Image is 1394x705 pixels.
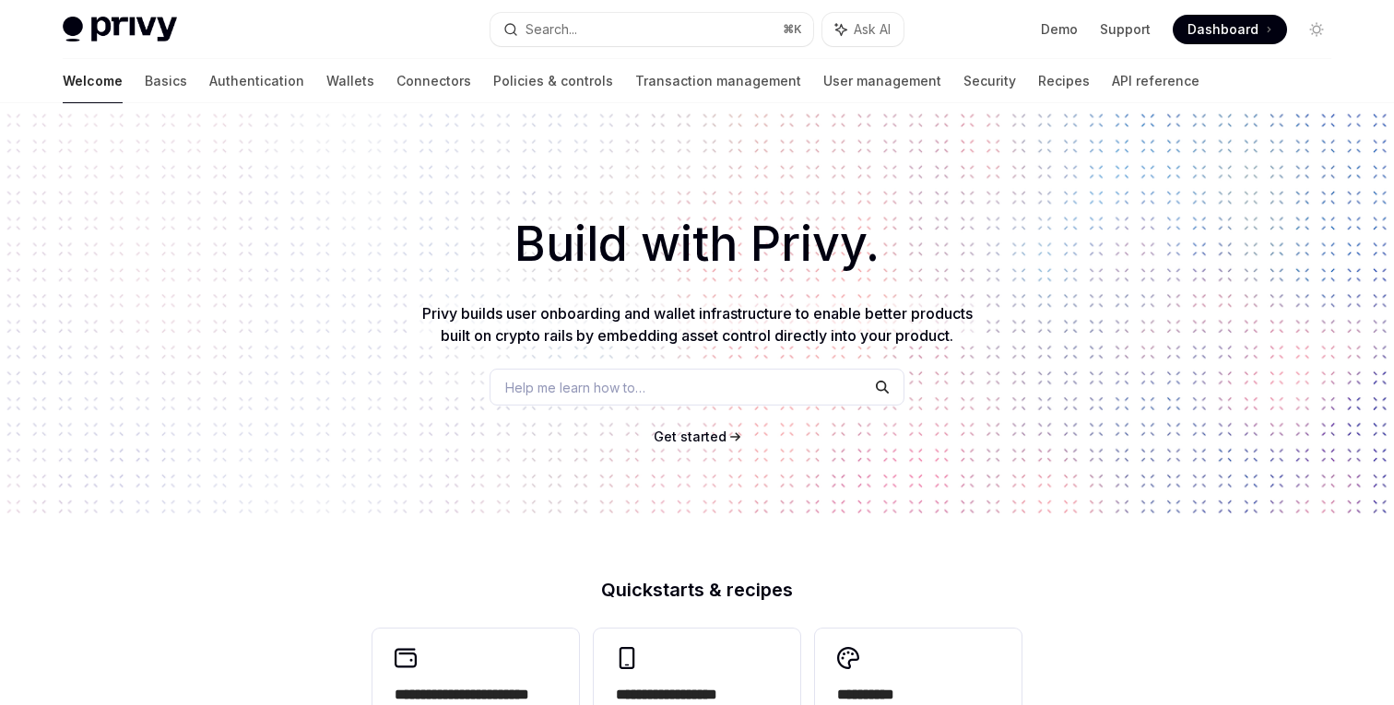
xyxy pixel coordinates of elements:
a: Dashboard [1173,15,1287,44]
a: Basics [145,59,187,103]
a: Demo [1041,20,1078,39]
span: Get started [654,429,727,444]
a: Security [963,59,1016,103]
img: light logo [63,17,177,42]
a: User management [823,59,941,103]
a: API reference [1112,59,1199,103]
a: Support [1100,20,1151,39]
a: Recipes [1038,59,1090,103]
a: Welcome [63,59,123,103]
a: Transaction management [635,59,801,103]
a: Wallets [326,59,374,103]
a: Policies & controls [493,59,613,103]
span: Dashboard [1187,20,1258,39]
button: Ask AI [822,13,904,46]
h1: Build with Privy. [30,208,1364,280]
span: ⌘ K [783,22,802,37]
a: Get started [654,428,727,446]
div: Search... [526,18,577,41]
span: Ask AI [854,20,891,39]
a: Authentication [209,59,304,103]
span: Help me learn how to… [505,378,645,397]
span: Privy builds user onboarding and wallet infrastructure to enable better products built on crypto ... [422,304,973,345]
a: Connectors [396,59,471,103]
button: Search...⌘K [490,13,813,46]
h2: Quickstarts & recipes [372,581,1022,599]
button: Toggle dark mode [1302,15,1331,44]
